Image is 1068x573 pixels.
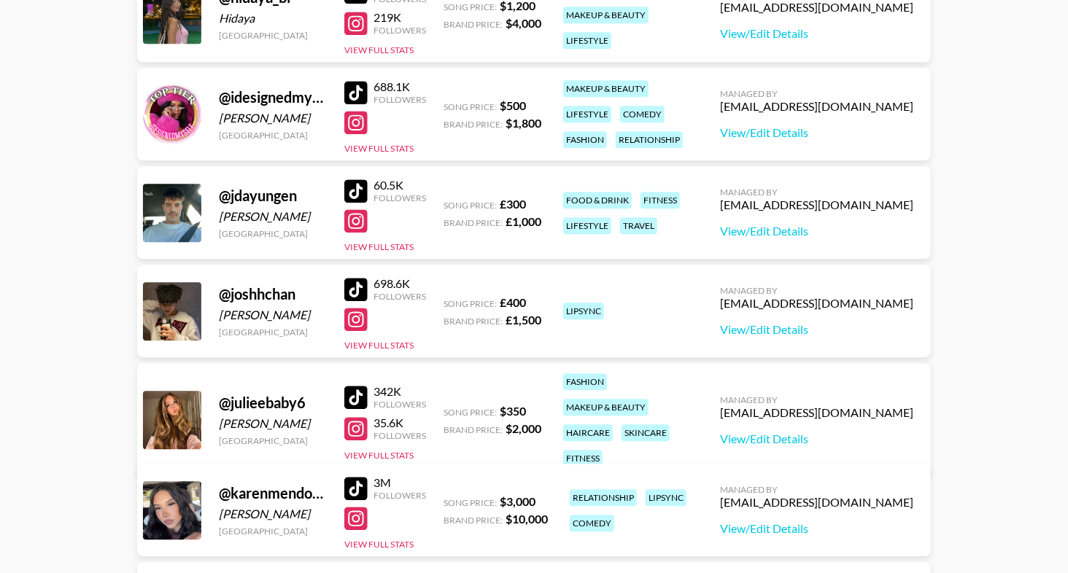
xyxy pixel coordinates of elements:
[374,399,426,410] div: Followers
[506,116,541,130] strong: $ 1,800
[219,394,327,412] div: @ julieebaby6
[444,316,503,327] span: Brand Price:
[563,192,632,208] div: food & drink
[219,111,327,125] div: [PERSON_NAME]
[563,32,611,49] div: lifestyle
[720,495,913,510] div: [EMAIL_ADDRESS][DOMAIN_NAME]
[344,539,414,550] button: View Full Stats
[219,285,327,303] div: @ joshhchan
[500,494,535,508] strong: $ 3,000
[219,484,327,502] div: @ karenmendoza_xo
[500,404,526,418] strong: $ 350
[506,512,548,526] strong: $ 10,000
[720,484,913,495] div: Managed By
[720,394,913,405] div: Managed By
[646,489,686,506] div: lipsync
[444,1,497,12] span: Song Price:
[374,490,426,501] div: Followers
[344,143,414,154] button: View Full Stats
[344,340,414,351] button: View Full Stats
[219,11,327,26] div: Hidaya
[219,209,327,224] div: [PERSON_NAME]
[720,224,913,238] a: View/Edit Details
[506,214,541,228] strong: £ 1,000
[374,384,426,399] div: 342K
[219,416,327,431] div: [PERSON_NAME]
[219,435,327,446] div: [GEOGRAPHIC_DATA]
[563,131,607,148] div: fashion
[500,295,526,309] strong: £ 400
[344,450,414,461] button: View Full Stats
[219,526,327,537] div: [GEOGRAPHIC_DATA]
[720,99,913,114] div: [EMAIL_ADDRESS][DOMAIN_NAME]
[374,79,426,94] div: 688.1K
[374,276,426,291] div: 698.6K
[444,200,497,211] span: Song Price:
[444,298,497,309] span: Song Price:
[219,507,327,521] div: [PERSON_NAME]
[720,88,913,99] div: Managed By
[620,217,657,234] div: travel
[563,7,649,23] div: makeup & beauty
[444,119,503,130] span: Brand Price:
[219,130,327,141] div: [GEOGRAPHIC_DATA]
[563,424,613,441] div: haircare
[570,489,637,506] div: relationship
[506,313,541,327] strong: £ 1,500
[500,98,526,112] strong: $ 500
[720,521,913,536] a: View/Edit Details
[563,106,611,122] div: lifestyle
[444,497,497,508] span: Song Price:
[616,131,683,148] div: relationship
[374,25,426,36] div: Followers
[720,26,913,41] a: View/Edit Details
[720,432,913,446] a: View/Edit Details
[720,198,913,212] div: [EMAIL_ADDRESS][DOMAIN_NAME]
[444,217,503,228] span: Brand Price:
[622,424,670,441] div: skincare
[374,192,426,203] div: Followers
[570,515,614,531] div: comedy
[444,424,503,435] span: Brand Price:
[563,399,649,416] div: makeup & beauty
[720,296,913,311] div: [EMAIL_ADDRESS][DOMAIN_NAME]
[641,192,680,208] div: fitness
[374,178,426,192] div: 60.5K
[563,217,611,234] div: lifestyle
[720,125,913,140] a: View/Edit Details
[219,228,327,239] div: [GEOGRAPHIC_DATA]
[444,19,503,30] span: Brand Price:
[506,16,541,30] strong: $ 4,000
[720,322,913,337] a: View/Edit Details
[720,187,913,198] div: Managed By
[374,475,426,490] div: 3M
[444,407,497,418] span: Song Price:
[720,285,913,296] div: Managed By
[219,30,327,41] div: [GEOGRAPHIC_DATA]
[720,405,913,420] div: [EMAIL_ADDRESS][DOMAIN_NAME]
[344,44,414,55] button: View Full Stats
[219,327,327,338] div: [GEOGRAPHIC_DATA]
[563,450,603,467] div: fitness
[219,88,327,106] div: @ idesignedmyself
[344,241,414,252] button: View Full Stats
[620,106,665,122] div: comedy
[500,197,526,211] strong: £ 300
[563,373,607,390] div: fashion
[444,515,503,526] span: Brand Price:
[444,101,497,112] span: Song Price:
[374,430,426,441] div: Followers
[374,94,426,105] div: Followers
[563,303,604,319] div: lipsync
[374,416,426,430] div: 35.6K
[374,10,426,25] div: 219K
[374,291,426,302] div: Followers
[506,421,541,435] strong: $ 2,000
[219,308,327,322] div: [PERSON_NAME]
[219,187,327,205] div: @ jdayungen
[563,80,649,97] div: makeup & beauty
